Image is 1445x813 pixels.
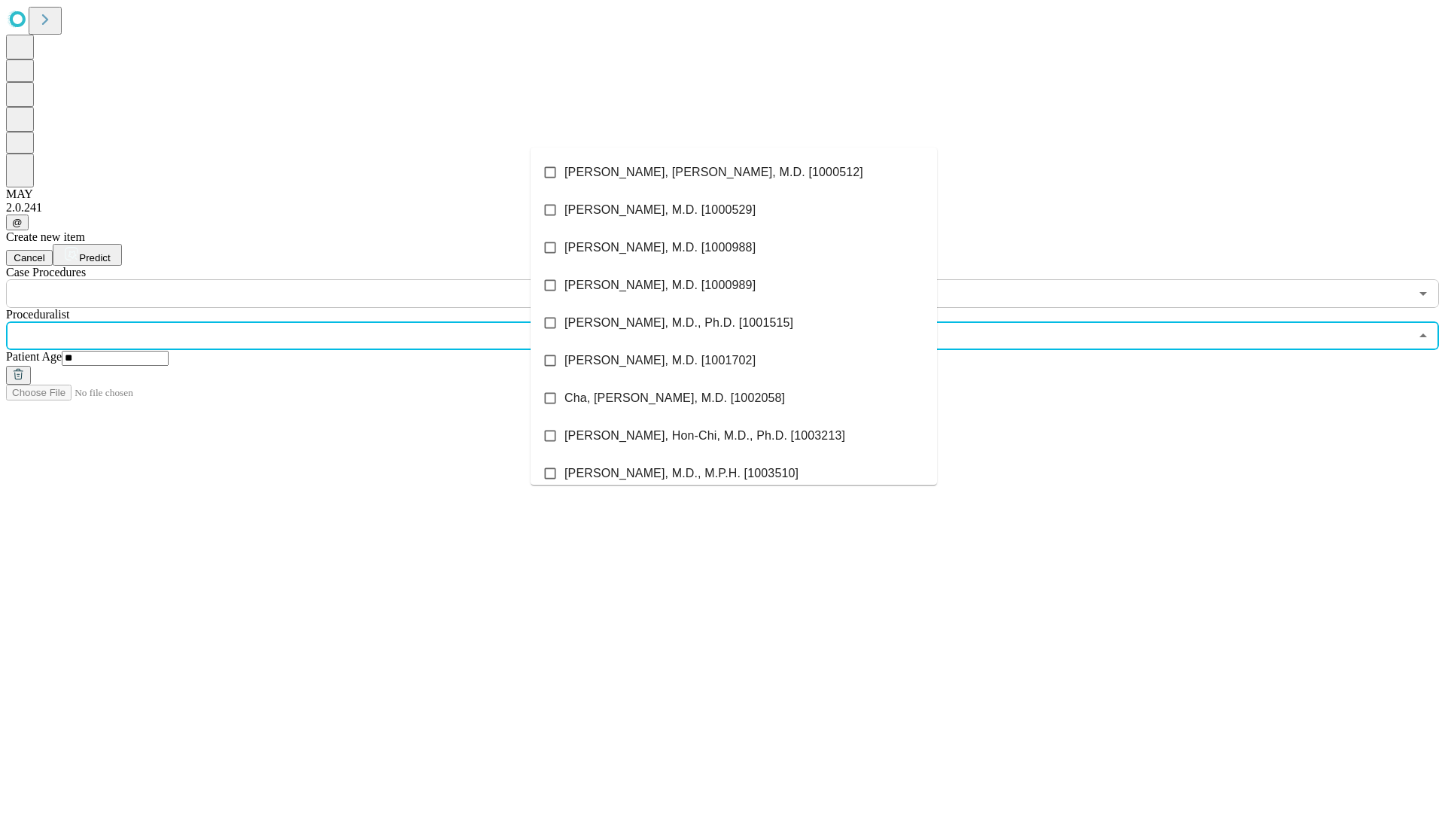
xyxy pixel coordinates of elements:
[6,230,85,243] span: Create new item
[79,252,110,263] span: Predict
[564,427,845,445] span: [PERSON_NAME], Hon-Chi, M.D., Ph.D. [1003213]
[564,239,756,257] span: [PERSON_NAME], M.D. [1000988]
[6,201,1439,215] div: 2.0.241
[6,215,29,230] button: @
[564,276,756,294] span: [PERSON_NAME], M.D. [1000989]
[53,244,122,266] button: Predict
[6,250,53,266] button: Cancel
[564,201,756,219] span: [PERSON_NAME], M.D. [1000529]
[564,464,799,483] span: [PERSON_NAME], M.D., M.P.H. [1003510]
[14,252,45,263] span: Cancel
[564,352,756,370] span: [PERSON_NAME], M.D. [1001702]
[12,217,23,228] span: @
[6,187,1439,201] div: MAY
[1413,283,1434,304] button: Open
[6,266,86,279] span: Scheduled Procedure
[564,163,863,181] span: [PERSON_NAME], [PERSON_NAME], M.D. [1000512]
[564,389,785,407] span: Cha, [PERSON_NAME], M.D. [1002058]
[1413,325,1434,346] button: Close
[6,308,69,321] span: Proceduralist
[564,314,793,332] span: [PERSON_NAME], M.D., Ph.D. [1001515]
[6,350,62,363] span: Patient Age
